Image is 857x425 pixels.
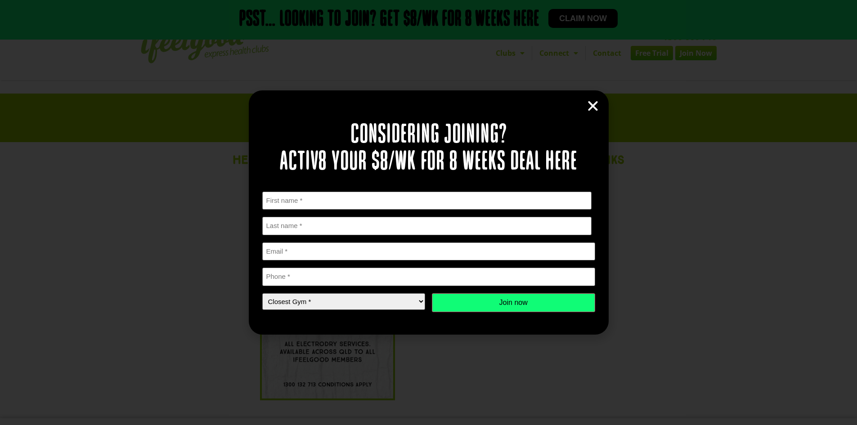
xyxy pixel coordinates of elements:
a: Close [586,99,600,113]
input: First name * [262,192,592,210]
input: Phone * [262,268,595,286]
input: Join now [432,293,595,312]
input: Last name * [262,217,592,235]
h2: Considering joining? Activ8 your $8/wk for 8 weeks deal here [262,122,595,176]
input: Email * [262,242,595,261]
